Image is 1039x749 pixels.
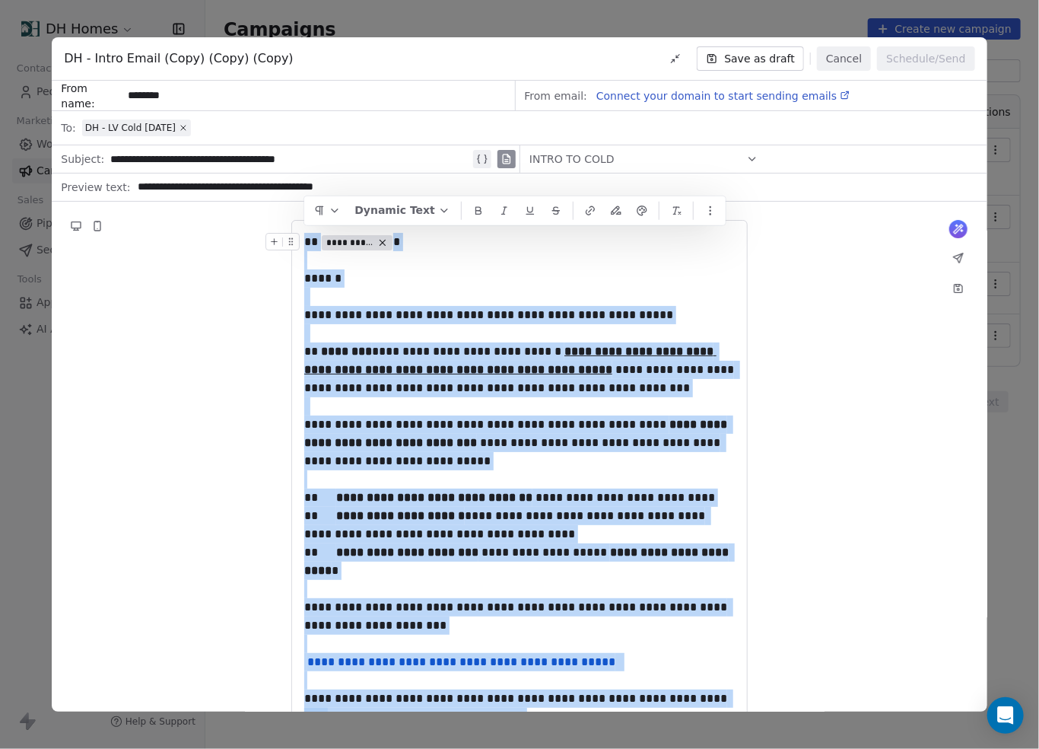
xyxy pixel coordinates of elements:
span: Subject: [61,151,104,171]
button: Cancel [817,46,871,71]
span: DH - Intro Email (Copy) (Copy) (Copy) [64,49,293,68]
span: Connect your domain to start sending emails [596,90,837,102]
span: From name: [61,81,122,111]
span: INTRO TO COLD [529,151,615,167]
button: Save as draft [697,46,804,71]
span: From email: [525,88,587,104]
span: To: [61,120,75,135]
span: DH - LV Cold [DATE] [85,122,176,134]
div: Open Intercom Messenger [987,697,1024,734]
a: Connect your domain to start sending emails [590,87,850,105]
button: Dynamic Text [348,199,456,222]
span: Preview text: [61,180,130,199]
button: Schedule/Send [877,46,974,71]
